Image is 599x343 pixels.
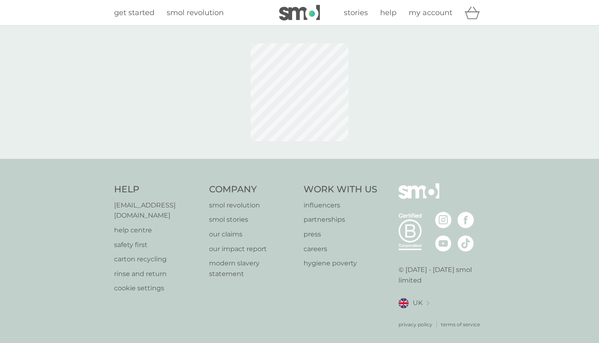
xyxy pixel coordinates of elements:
[114,200,201,221] a: [EMAIL_ADDRESS][DOMAIN_NAME]
[304,244,377,254] a: careers
[167,7,224,19] a: smol revolution
[114,283,201,294] a: cookie settings
[399,183,439,211] img: smol
[409,8,452,17] span: my account
[344,8,368,17] span: stories
[209,214,296,225] a: smol stories
[114,240,201,250] a: safety first
[399,265,485,285] p: © [DATE] - [DATE] smol limited
[435,235,451,252] img: visit the smol Youtube page
[209,244,296,254] a: our impact report
[458,235,474,252] img: visit the smol Tiktok page
[167,8,224,17] span: smol revolution
[304,258,377,269] a: hygiene poverty
[399,298,409,308] img: UK flag
[344,7,368,19] a: stories
[209,258,296,279] a: modern slavery statement
[441,321,480,328] a: terms of service
[435,212,451,228] img: visit the smol Instagram page
[380,8,396,17] span: help
[279,5,320,20] img: smol
[304,200,377,211] a: influencers
[209,229,296,240] a: our claims
[114,225,201,236] a: help centre
[209,183,296,196] h4: Company
[114,183,201,196] h4: Help
[114,7,154,19] a: get started
[399,321,432,328] a: privacy policy
[114,254,201,265] a: carton recycling
[304,214,377,225] a: partnerships
[427,301,429,305] img: select a new location
[465,4,485,21] div: basket
[304,183,377,196] h4: Work With Us
[209,200,296,211] a: smol revolution
[114,269,201,279] a: rinse and return
[380,7,396,19] a: help
[458,212,474,228] img: visit the smol Facebook page
[304,229,377,240] a: press
[114,8,154,17] span: get started
[413,298,423,308] span: UK
[409,7,452,19] a: my account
